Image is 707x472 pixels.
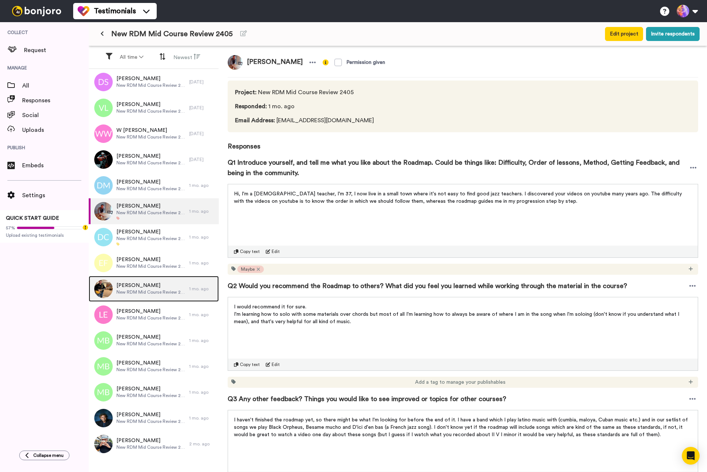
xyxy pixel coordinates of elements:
span: Settings [22,191,89,200]
span: [PERSON_NAME] [116,308,186,315]
div: Tooltip anchor [82,224,89,231]
img: info-yellow.svg [323,59,329,65]
span: [PERSON_NAME] [242,55,307,70]
span: Responses [228,132,698,151]
span: Collapse menu [33,452,64,458]
span: [PERSON_NAME] [116,101,186,108]
span: New RDM Mid Course Review 2405 [116,263,186,269]
span: Q2 Would you recommend the Roadmap to others? What did you feel you learned while working through... [228,281,627,291]
img: 350bbe88-884c-44e4-a5e4-9d1b9af60839.jpeg [94,435,113,453]
span: All [22,81,89,90]
img: mb.png [94,331,113,350]
a: [PERSON_NAME]New RDM Mid Course Review 24051 mo. ago [89,172,219,198]
div: 1 mo. ago [189,415,215,421]
img: ds.png [94,73,113,91]
div: [DATE] [189,79,215,85]
span: Responses [22,96,89,105]
div: 1 mo. ago [189,208,215,214]
span: [PERSON_NAME] [116,202,186,210]
span: Maybe [241,266,255,272]
img: 0b86c2e4-9b99-448b-8c7a-5275e2eb24a3.jpeg [94,150,113,169]
img: tm-color.svg [78,5,89,17]
span: Add a tag to manage your publishables [415,379,506,386]
div: Permission given [346,59,385,66]
span: [PERSON_NAME] [116,75,186,82]
span: I would recommend it for sure. [234,304,306,309]
span: Edit [272,249,280,254]
span: Q1 Introduce yourself, and tell me what you like about the Roadmap. Could be things like: Difficu... [228,157,689,178]
span: [PERSON_NAME] [116,359,186,367]
span: 1 mo. ago [235,102,376,111]
span: Testimonials [94,6,136,16]
div: [DATE] [189,105,215,111]
img: 6781afc1-ebb1-42a7-aaa8-8ba3bc2dc8fb.jpeg [228,55,242,70]
button: Newest [169,50,205,64]
a: [PERSON_NAME]New RDM Mid Course Review 2405[DATE] [89,95,219,121]
button: Collapse menu [19,451,69,460]
span: New RDM Mid Course Review 2405 [116,367,186,373]
span: Upload existing testimonials [6,232,83,238]
span: [PERSON_NAME] [116,228,186,236]
span: New RDM Mid Course Review 2405 [116,160,186,166]
img: mb.png [94,383,113,401]
div: 1 mo. ago [189,338,215,343]
span: Project : [235,89,256,95]
span: New RDM Mid Course Review 2405 [116,108,186,114]
span: Copy text [240,362,260,367]
div: 1 mo. ago [189,182,215,188]
div: [DATE] [189,131,215,137]
span: New RDM Mid Course Review 2405 [116,289,186,295]
a: [PERSON_NAME]New RDM Mid Course Review 24051 mo. ago [89,405,219,431]
span: I'm learning how to solo with some materials over chords but most of all I'm learning how to alwa... [234,312,681,324]
span: Hi, I'm a [DEMOGRAPHIC_DATA] teacher, I'm 37, I now live in a small town where it's not easy to f... [234,191,683,204]
button: All time [115,51,148,64]
span: [PERSON_NAME] [116,411,186,418]
a: [PERSON_NAME]New RDM Mid Course Review 24051 mo. ago [89,250,219,276]
span: New RDM Mid Course Review 2405 [116,418,186,424]
span: [EMAIL_ADDRESS][DOMAIN_NAME] [235,116,376,125]
span: New RDM Mid Course Review 2405 [116,186,186,192]
div: [DATE] [189,157,215,163]
a: [PERSON_NAME]New RDM Mid Course Review 2405[DATE] [89,147,219,172]
img: ef.png [94,254,113,272]
img: 46bf2e6e-ae0d-417b-9952-1a88c1177030.jpeg [94,280,113,298]
span: New RDM Mid Course Review 2405 [116,315,186,321]
a: [PERSON_NAME]New RDM Mid Course Review 24051 mo. ago [89,224,219,250]
div: 1 mo. ago [189,234,215,240]
div: 1 mo. ago [189,389,215,395]
img: fe830bac-7a16-4ffc-aa01-55b693fcdf01.jpg [94,409,113,427]
div: Open Intercom Messenger [682,447,700,465]
span: I haven't finished the roadmap yet, so there might be what I'm looking for before the end of it. ... [234,417,689,437]
span: New RDM Mid Course Review 2405 [116,393,186,399]
span: Uploads [22,126,89,134]
span: [PERSON_NAME] [116,334,186,341]
span: Responded : [235,103,267,109]
a: [PERSON_NAME]New RDM Mid Course Review 24051 mo. ago [89,276,219,302]
a: Edit project [605,27,643,41]
span: W [PERSON_NAME] [116,127,186,134]
span: Q3 Any other feedback? Things you would like to see improved or topics for other courses? [228,394,506,404]
a: [PERSON_NAME]New RDM Mid Course Review 2405[DATE] [89,69,219,95]
div: 1 mo. ago [189,312,215,318]
a: [PERSON_NAME]New RDM Mid Course Review 24051 mo. ago [89,198,219,224]
span: [PERSON_NAME] [116,385,186,393]
span: New RDM Mid Course Review 2405 [116,444,186,450]
span: New RDM Mid Course Review 2405 [116,82,186,88]
img: ww.png [94,124,113,143]
a: [PERSON_NAME]New RDM Mid Course Review 24051 mo. ago [89,328,219,353]
img: le.png [94,305,113,324]
span: New RDM Mid Course Review 2405 [116,210,186,216]
span: Copy text [240,249,260,254]
span: Request [24,46,89,55]
span: New RDM Mid Course Review 2405 [111,29,233,39]
span: QUICK START GUIDE [6,216,59,221]
span: [PERSON_NAME] [116,437,186,444]
button: Invite respondents [646,27,700,41]
a: [PERSON_NAME]New RDM Mid Course Review 24052 mo. ago [89,431,219,457]
span: New RDM Mid Course Review 2405 [116,236,186,242]
span: New RDM Mid Course Review 2405 [235,88,376,97]
img: dm.png [94,176,113,195]
span: Embeds [22,161,89,170]
span: 57% [6,225,15,231]
span: New RDM Mid Course Review 2405 [116,134,186,140]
